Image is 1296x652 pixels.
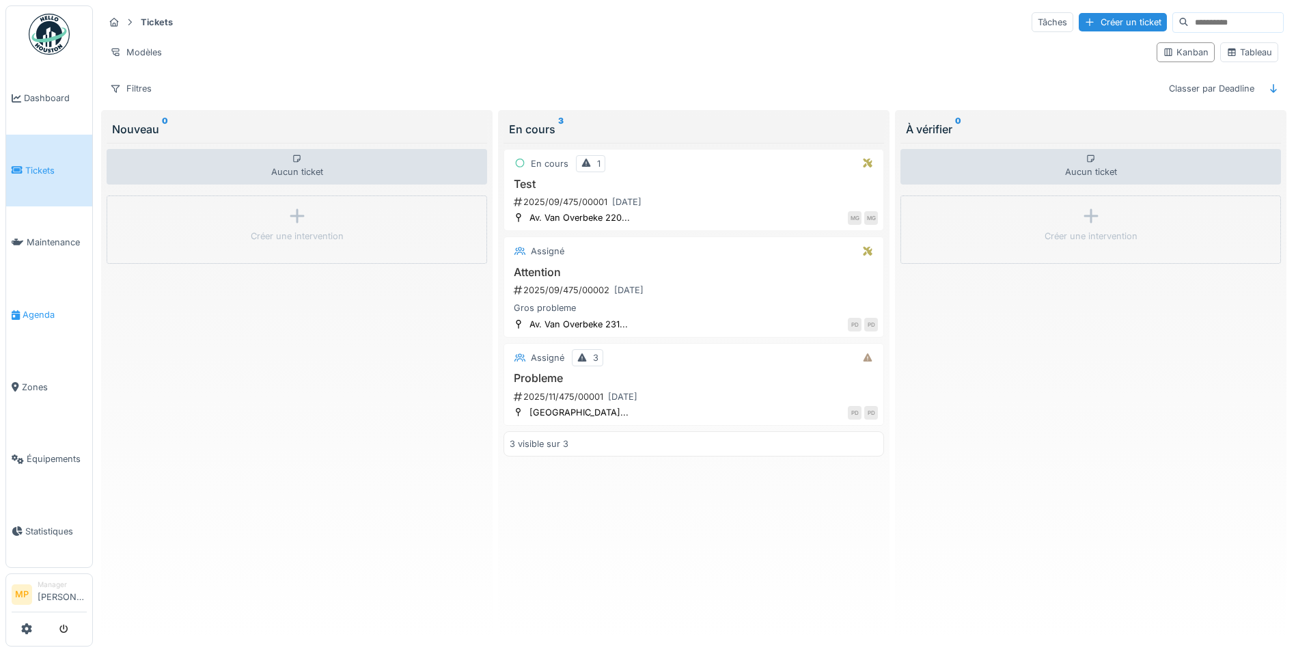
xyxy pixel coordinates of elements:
[529,406,629,419] div: [GEOGRAPHIC_DATA]...
[12,584,32,605] li: MP
[22,381,87,394] span: Zones
[25,525,87,538] span: Statistiques
[593,351,598,364] div: 3
[23,308,87,321] span: Agenda
[6,351,92,423] a: Zones
[1032,12,1073,32] div: Tâches
[25,164,87,177] span: Tickets
[27,452,87,465] span: Équipements
[24,92,87,105] span: Dashboard
[6,62,92,135] a: Dashboard
[864,211,878,225] div: MG
[512,388,878,405] div: 2025/11/475/00001
[612,195,642,208] div: [DATE]
[614,284,644,297] div: [DATE]
[27,236,87,249] span: Maintenance
[510,372,878,385] h3: Probleme
[104,79,158,98] div: Filtres
[955,121,961,137] sup: 0
[510,437,568,450] div: 3 visible sur 3
[29,14,70,55] img: Badge_color-CXgf-gQk.svg
[112,121,482,137] div: Nouveau
[848,406,861,420] div: PD
[509,121,879,137] div: En cours
[6,423,92,495] a: Équipements
[512,193,878,210] div: 2025/09/475/00001
[529,318,628,331] div: Av. Van Overbeke 231...
[848,318,861,331] div: PD
[104,42,168,62] div: Modèles
[6,206,92,279] a: Maintenance
[6,279,92,351] a: Agenda
[531,245,564,258] div: Assigné
[512,282,878,299] div: 2025/09/475/00002
[510,301,878,314] div: Gros probleme
[1163,79,1260,98] div: Classer par Deadline
[1163,46,1209,59] div: Kanban
[848,211,861,225] div: MG
[510,178,878,191] h3: Test
[864,406,878,420] div: PD
[251,230,344,243] div: Créer une intervention
[558,121,564,137] sup: 3
[38,580,87,609] li: [PERSON_NAME]
[529,211,630,224] div: Av. Van Overbeke 220...
[6,495,92,568] a: Statistiques
[12,580,87,612] a: MP Manager[PERSON_NAME]
[597,157,601,170] div: 1
[38,580,87,590] div: Manager
[900,149,1281,185] div: Aucun ticket
[1226,46,1272,59] div: Tableau
[510,266,878,279] h3: Attention
[1045,230,1138,243] div: Créer une intervention
[1079,13,1167,31] div: Créer un ticket
[906,121,1276,137] div: À vérifier
[531,351,564,364] div: Assigné
[162,121,168,137] sup: 0
[107,149,487,185] div: Aucun ticket
[608,390,637,403] div: [DATE]
[531,157,568,170] div: En cours
[6,135,92,207] a: Tickets
[135,16,178,29] strong: Tickets
[864,318,878,331] div: PD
